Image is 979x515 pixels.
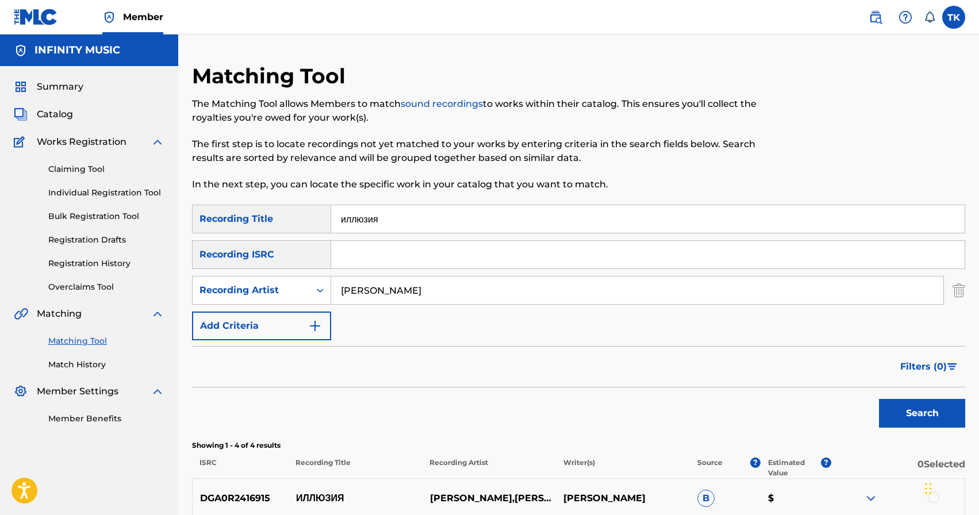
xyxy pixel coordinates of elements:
[869,10,882,24] img: search
[14,44,28,57] img: Accounts
[900,360,947,374] span: Filters ( 0 )
[14,107,28,121] img: Catalog
[925,471,932,506] div: Перетащить
[123,10,163,24] span: Member
[947,337,979,430] iframe: Resource Center
[831,458,965,478] p: 0 Selected
[953,276,965,305] img: Delete Criterion
[151,307,164,321] img: expand
[192,440,965,451] p: Showing 1 - 4 of 4 results
[192,97,788,125] p: The Matching Tool allows Members to match to works within their catalog. This ensures you'll coll...
[697,458,723,478] p: Source
[48,257,164,270] a: Registration History
[14,307,28,321] img: Matching
[14,135,29,149] img: Works Registration
[192,178,788,191] p: In the next step, you can locate the specific work in your catalog that you want to match.
[289,491,423,505] p: ИЛЛЮЗИЯ
[37,135,126,149] span: Works Registration
[37,307,82,321] span: Matching
[422,458,556,478] p: Recording Artist
[48,187,164,199] a: Individual Registration Tool
[14,9,58,25] img: MLC Logo
[192,312,331,340] button: Add Criteria
[821,458,831,468] span: ?
[422,491,556,505] p: [PERSON_NAME],[PERSON_NAME]
[401,98,483,109] a: sound recordings
[556,458,690,478] p: Writer(s)
[192,205,965,433] form: Search Form
[14,80,28,94] img: Summary
[34,44,120,57] h5: INFINITY MUSIC
[192,137,788,165] p: The first step is to locate recordings not yet matched to your works by entering criteria in the ...
[192,458,288,478] p: ISRC
[192,63,351,89] h2: Matching Tool
[697,490,715,507] span: B
[14,385,28,398] img: Member Settings
[879,399,965,428] button: Search
[199,283,303,297] div: Recording Artist
[894,6,917,29] div: Help
[760,491,831,505] p: $
[48,163,164,175] a: Claiming Tool
[37,107,73,121] span: Catalog
[942,6,965,29] div: User Menu
[899,10,912,24] img: help
[48,359,164,371] a: Match History
[48,210,164,222] a: Bulk Registration Tool
[48,281,164,293] a: Overclaims Tool
[151,385,164,398] img: expand
[750,458,761,468] span: ?
[864,6,887,29] a: Public Search
[193,491,289,505] p: DGA0R2416915
[288,458,422,478] p: Recording Title
[48,413,164,425] a: Member Benefits
[922,460,979,515] div: Виджет чата
[102,10,116,24] img: Top Rightsholder
[37,80,83,94] span: Summary
[556,491,690,505] p: [PERSON_NAME]
[922,460,979,515] iframe: Chat Widget
[14,80,83,94] a: SummarySummary
[37,385,118,398] span: Member Settings
[864,491,878,505] img: expand
[924,11,935,23] div: Notifications
[14,107,73,121] a: CatalogCatalog
[308,319,322,333] img: 9d2ae6d4665cec9f34b9.svg
[768,458,821,478] p: Estimated Value
[151,135,164,149] img: expand
[893,352,965,381] button: Filters (0)
[48,234,164,246] a: Registration Drafts
[48,335,164,347] a: Matching Tool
